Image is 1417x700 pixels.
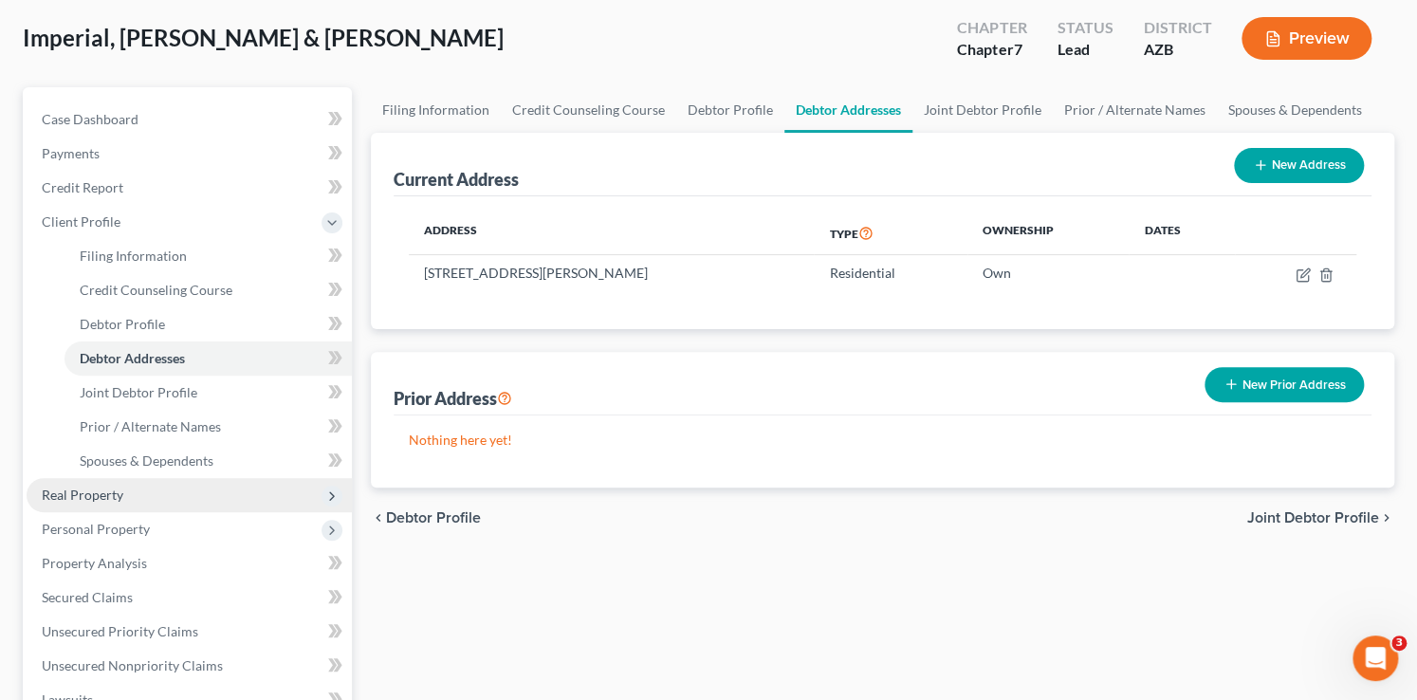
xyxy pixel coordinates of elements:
div: Chapter [957,17,1026,39]
span: Joint Debtor Profile [80,384,197,400]
a: Payments [27,137,352,171]
td: Residential [814,255,966,291]
span: Unsecured Priority Claims [42,623,198,639]
button: Joint Debtor Profile chevron_right [1247,510,1394,525]
div: Prior Address [394,387,512,410]
a: Spouses & Dependents [1217,87,1373,133]
a: Joint Debtor Profile [64,376,352,410]
td: [STREET_ADDRESS][PERSON_NAME] [409,255,815,291]
a: Unsecured Priority Claims [27,615,352,649]
span: Imperial, [PERSON_NAME] & [PERSON_NAME] [23,24,504,51]
span: Credit Counseling Course [80,282,232,298]
th: Address [409,212,815,255]
a: Joint Debtor Profile [912,87,1053,133]
a: Debtor Addresses [784,87,912,133]
span: Payments [42,145,100,161]
a: Credit Counseling Course [64,273,352,307]
a: Property Analysis [27,546,352,580]
th: Dates [1129,212,1235,255]
a: Prior / Alternate Names [64,410,352,444]
p: Nothing here yet! [409,431,1357,450]
span: Filing Information [80,248,187,264]
a: Debtor Addresses [64,341,352,376]
span: Debtor Addresses [80,350,185,366]
span: Unsecured Nonpriority Claims [42,657,223,673]
div: AZB [1143,39,1211,61]
a: Case Dashboard [27,102,352,137]
iframe: Intercom live chat [1353,636,1398,681]
a: Credit Report [27,171,352,205]
button: chevron_left Debtor Profile [371,510,481,525]
div: Status [1057,17,1113,39]
span: Personal Property [42,521,150,537]
a: Secured Claims [27,580,352,615]
span: Client Profile [42,213,120,230]
span: Secured Claims [42,589,133,605]
i: chevron_left [371,510,386,525]
th: Type [814,212,966,255]
button: Preview [1242,17,1371,60]
span: 7 [1013,40,1021,58]
button: New Prior Address [1205,367,1364,402]
a: Unsecured Nonpriority Claims [27,649,352,683]
i: chevron_right [1379,510,1394,525]
a: Prior / Alternate Names [1053,87,1217,133]
span: Case Dashboard [42,111,138,127]
a: Credit Counseling Course [501,87,676,133]
a: Filing Information [64,239,352,273]
div: Lead [1057,39,1113,61]
button: New Address [1234,148,1364,183]
div: Current Address [394,168,519,191]
span: 3 [1391,636,1407,651]
span: Joint Debtor Profile [1247,510,1379,525]
td: Own [967,255,1130,291]
a: Filing Information [371,87,501,133]
span: Spouses & Dependents [80,452,213,469]
span: Debtor Profile [386,510,481,525]
a: Debtor Profile [64,307,352,341]
span: Credit Report [42,179,123,195]
span: Prior / Alternate Names [80,418,221,434]
span: Real Property [42,487,123,503]
a: Debtor Profile [676,87,784,133]
span: Debtor Profile [80,316,165,332]
a: Spouses & Dependents [64,444,352,478]
th: Ownership [967,212,1130,255]
span: Property Analysis [42,555,147,571]
div: District [1143,17,1211,39]
div: Chapter [957,39,1026,61]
